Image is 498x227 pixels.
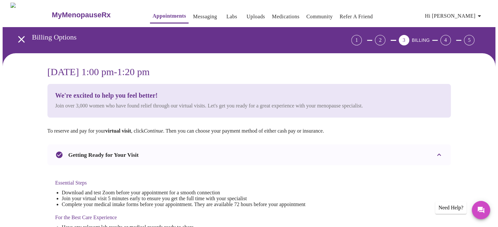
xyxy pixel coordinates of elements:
[272,12,299,21] a: Medications
[340,12,373,21] a: Refer a Friend
[47,128,451,134] p: To reserve and pay for your , click . Then you can choose your payment method of either cash pay ...
[68,152,139,158] h3: Getting Ready for Your Visit
[55,102,363,110] p: Join over 3,000 women who have found relief through our virtual visits. Let's get you ready for a...
[55,180,305,186] h4: Essential Steps
[306,12,333,21] a: Community
[399,35,409,45] div: 3
[62,196,305,202] li: Join your virtual visit 5 minutes early to ensure you get the full time with your specialist
[472,201,490,219] button: Messages
[10,3,51,27] img: MyMenopauseRx Logo
[440,35,451,45] div: 4
[193,12,217,21] a: Messaging
[190,10,219,23] button: Messaging
[337,10,376,23] button: Refer a Friend
[435,202,467,214] div: Need Help?
[226,12,237,21] a: Labs
[62,190,305,196] li: Download and test Zoom before your appointment for a smooth connection
[244,10,268,23] button: Uploads
[52,11,111,19] h3: MyMenopauseRx
[12,30,31,49] button: open drawer
[247,12,265,21] a: Uploads
[150,9,189,24] button: Appointments
[105,128,131,134] strong: virtual visit
[47,144,451,165] div: Getting Ready for Your Visit
[55,92,363,99] h3: We're excited to help you feel better!
[51,4,137,26] a: MyMenopauseRx
[351,35,362,45] div: 1
[375,35,385,45] div: 2
[422,9,486,23] button: Hi [PERSON_NAME]
[32,33,315,41] h3: Billing Options
[47,66,451,77] h3: [DATE] 1:00 pm - 1:20 pm
[55,215,305,220] h4: For the Best Care Experience
[425,11,483,21] span: Hi [PERSON_NAME]
[304,10,336,23] button: Community
[144,128,163,134] em: Continue
[464,35,474,45] div: 5
[269,10,302,23] button: Medications
[153,11,186,21] a: Appointments
[62,202,305,207] li: Complete your medical intake forms before your appointment. They are available 72 hours before yo...
[221,10,242,23] button: Labs
[412,38,430,43] span: BILLING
